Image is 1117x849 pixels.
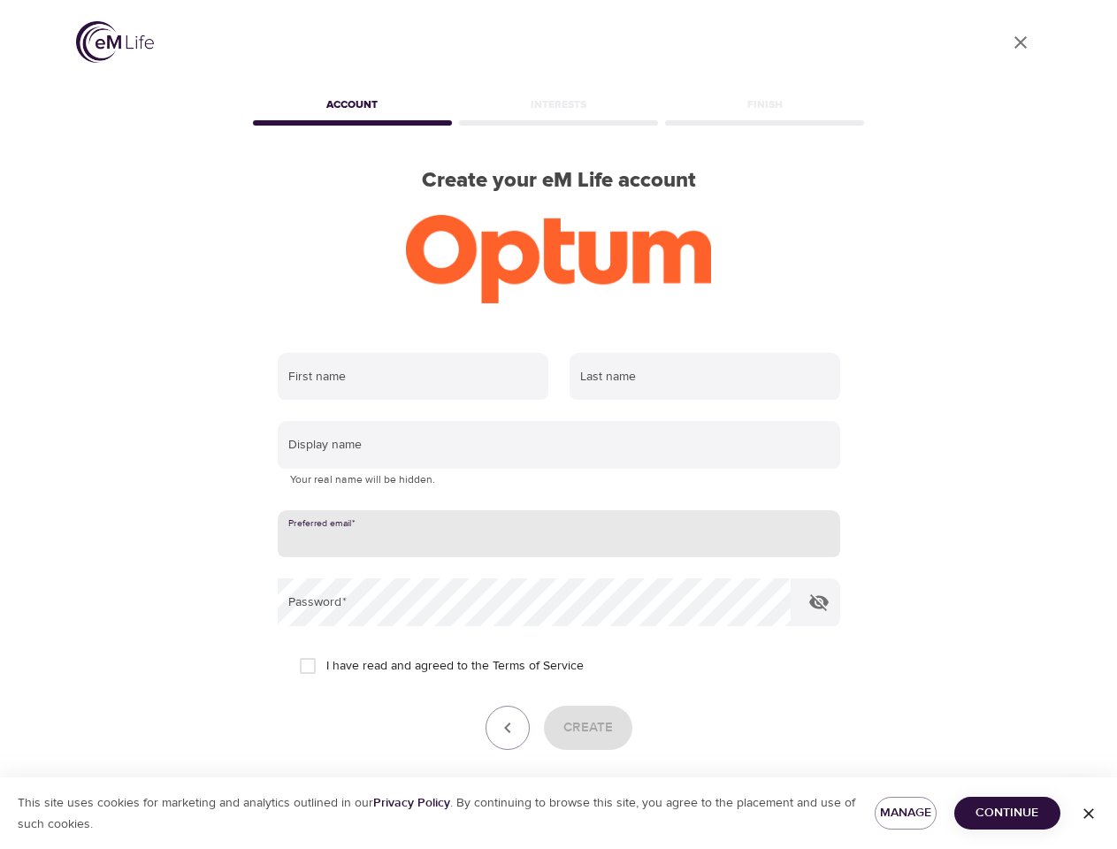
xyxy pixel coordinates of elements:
h2: Create your eM Life account [249,168,868,194]
a: Privacy Policy [373,795,450,811]
button: Manage [875,797,937,830]
a: close [999,21,1042,64]
button: Continue [954,797,1060,830]
a: Terms of Service [493,657,584,676]
span: Continue [968,802,1046,824]
span: I have read and agreed to the [326,657,584,676]
p: Your real name will be hidden. [290,471,828,489]
img: Optum-logo-ora-RGB.png [406,215,711,303]
span: Manage [889,802,922,824]
img: logo [76,21,154,63]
